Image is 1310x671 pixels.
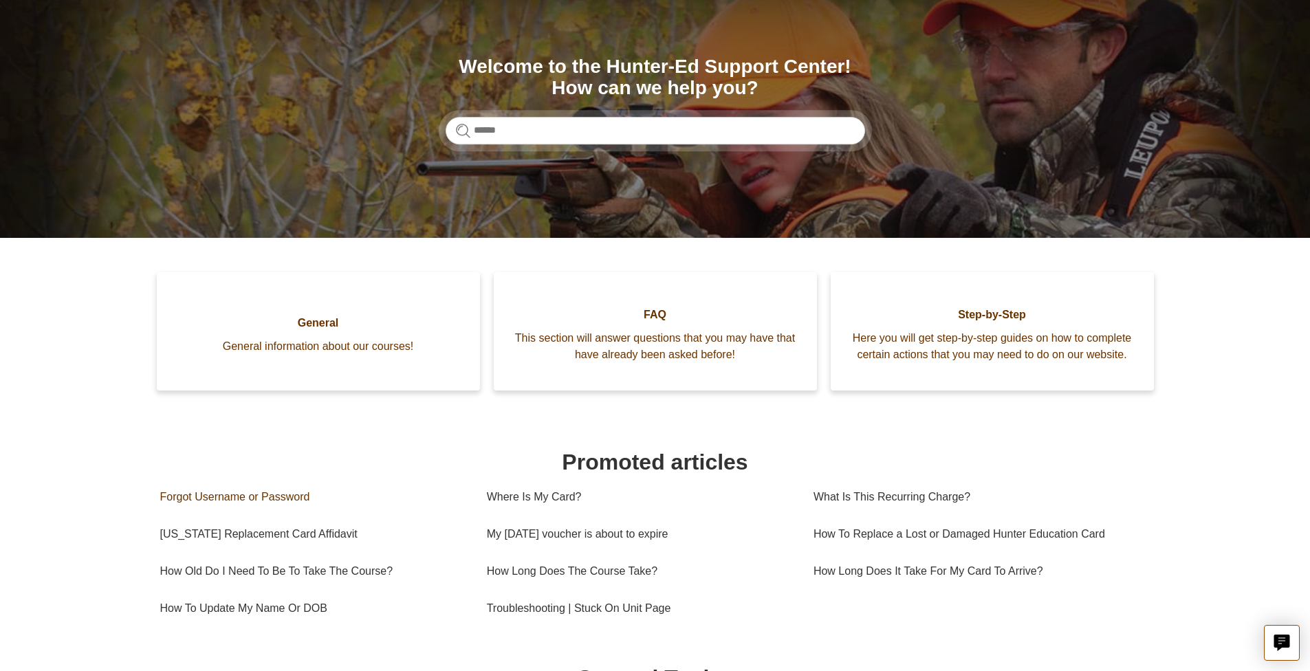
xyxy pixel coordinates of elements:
[446,117,865,144] input: Search
[487,553,793,590] a: How Long Does The Course Take?
[487,478,793,516] a: Where Is My Card?
[831,272,1154,390] a: Step-by-Step Here you will get step-by-step guides on how to complete certain actions that you ma...
[514,307,796,323] span: FAQ
[814,516,1140,553] a: How To Replace a Lost or Damaged Hunter Education Card
[157,272,480,390] a: General General information about our courses!
[814,478,1140,516] a: What Is This Recurring Charge?
[487,516,793,553] a: My [DATE] voucher is about to expire
[851,330,1133,363] span: Here you will get step-by-step guides on how to complete certain actions that you may need to do ...
[814,553,1140,590] a: How Long Does It Take For My Card To Arrive?
[160,478,466,516] a: Forgot Username or Password
[446,56,865,99] h1: Welcome to the Hunter-Ed Support Center! How can we help you?
[1264,625,1300,661] button: Live chat
[177,315,459,331] span: General
[160,553,466,590] a: How Old Do I Need To Be To Take The Course?
[494,272,817,390] a: FAQ This section will answer questions that you may have that have already been asked before!
[851,307,1133,323] span: Step-by-Step
[160,590,466,627] a: How To Update My Name Or DOB
[177,338,459,355] span: General information about our courses!
[160,445,1150,478] h1: Promoted articles
[160,516,466,553] a: [US_STATE] Replacement Card Affidavit
[514,330,796,363] span: This section will answer questions that you may have that have already been asked before!
[487,590,793,627] a: Troubleshooting | Stuck On Unit Page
